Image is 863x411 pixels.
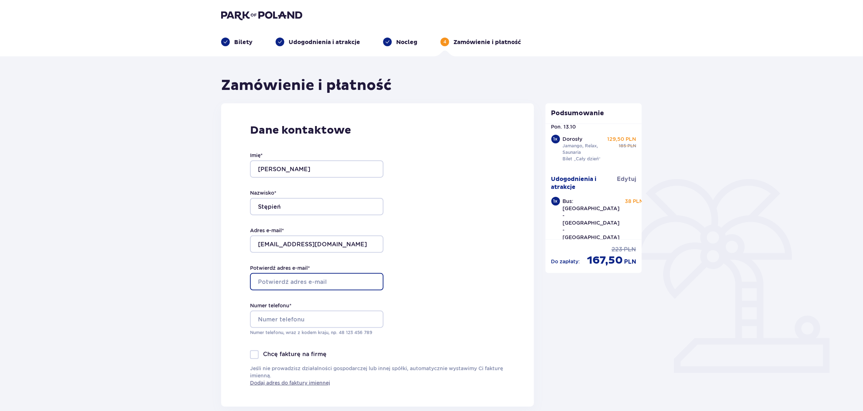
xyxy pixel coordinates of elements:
input: Imię [250,160,384,178]
p: Udogodnienia i atrakcje [551,175,617,191]
p: Nocleg [396,38,417,46]
p: Pon. 13.10 [551,123,576,130]
div: Bilety [221,38,253,46]
span: PLN [624,258,636,266]
input: Nazwisko [250,198,384,215]
p: Bus: [GEOGRAPHIC_DATA] - [GEOGRAPHIC_DATA] - [GEOGRAPHIC_DATA] [563,198,620,241]
label: Potwierdź adres e-mail * [250,264,310,272]
span: 167,50 [587,254,623,267]
label: Imię * [250,152,263,159]
h1: Zamówienie i płatność [221,77,392,95]
div: Nocleg [383,38,417,46]
p: Do zapłaty : [551,258,580,265]
p: Bilety [234,38,253,46]
p: Dorosły [563,135,583,143]
span: PLN [627,143,636,149]
div: 4Zamówienie i płatność [441,38,521,46]
p: Zamówienie i płatność [454,38,521,46]
p: Chcę fakturę na firmę [263,350,327,358]
p: Dane kontaktowe [250,124,505,137]
p: Numer telefonu, wraz z kodem kraju, np. 48 ​123 ​456 ​789 [250,329,384,336]
p: Jeśli nie prowadzisz działalności gospodarczej lub innej spółki, automatycznie wystawimy Ci faktu... [250,365,505,386]
div: 1 x [551,135,560,143]
label: Numer telefonu * [250,302,292,309]
input: Numer telefonu [250,311,384,328]
p: 129,50 PLN [607,135,636,143]
input: Adres e-mail [250,235,384,253]
p: 4 [443,39,446,45]
span: 223 [612,246,622,254]
img: Park of Poland logo [221,10,302,20]
p: Jamango, Relax, Saunaria [563,143,610,156]
div: 1 x [551,197,560,205]
span: 185 [619,143,626,149]
p: Bilet „Cały dzień” [563,156,601,162]
span: PLN [624,246,636,254]
p: 38 PLN [625,198,644,205]
span: Edytuj [617,175,636,183]
label: Adres e-mail * [250,227,284,234]
a: Dodaj adres do faktury imiennej [250,379,330,386]
label: Nazwisko * [250,189,276,196]
input: Potwierdź adres e-mail [250,273,384,290]
p: Podsumowanie [546,109,642,118]
div: Udogodnienia i atrakcje [276,38,360,46]
p: Udogodnienia i atrakcje [289,38,360,46]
